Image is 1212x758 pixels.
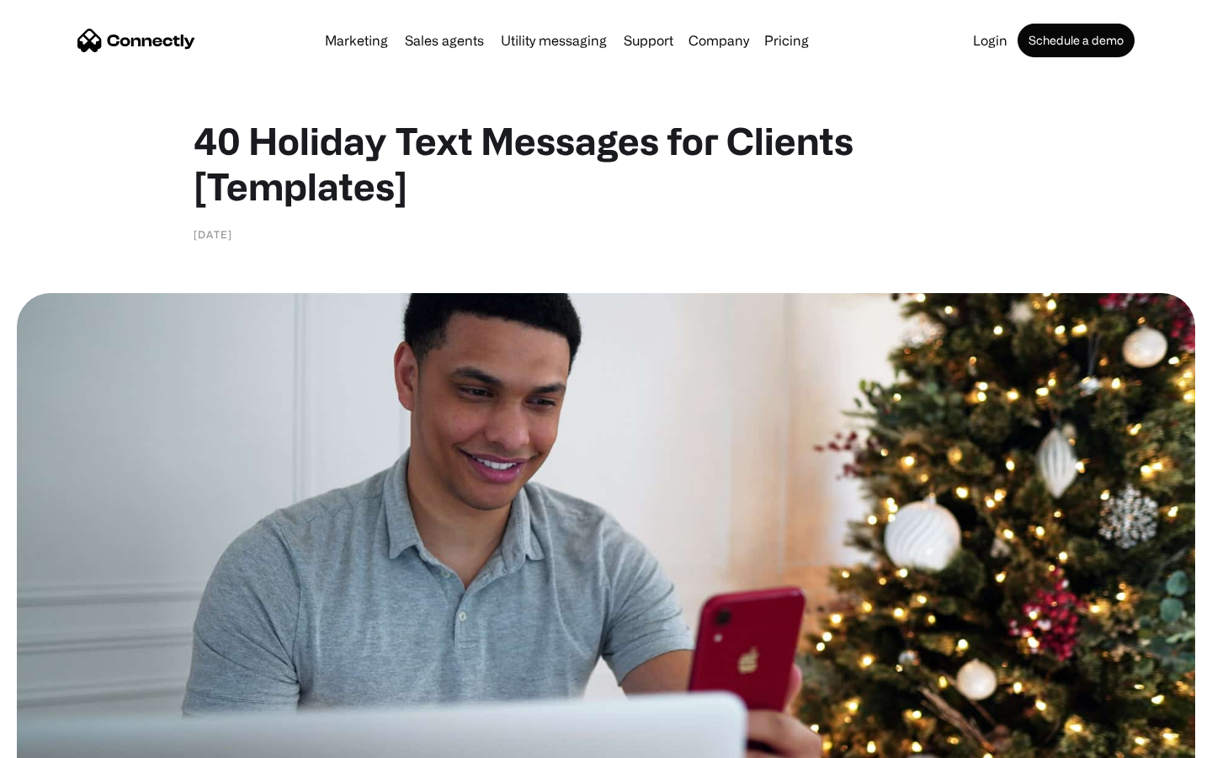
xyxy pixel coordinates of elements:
a: Utility messaging [494,34,614,47]
h1: 40 Holiday Text Messages for Clients [Templates] [194,118,1018,209]
a: Sales agents [398,34,491,47]
div: [DATE] [194,226,232,243]
ul: Language list [34,729,101,752]
div: Company [688,29,749,52]
a: Schedule a demo [1018,24,1135,57]
a: Pricing [757,34,816,47]
a: Support [617,34,680,47]
aside: Language selected: English [17,729,101,752]
a: Login [966,34,1014,47]
a: Marketing [318,34,395,47]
